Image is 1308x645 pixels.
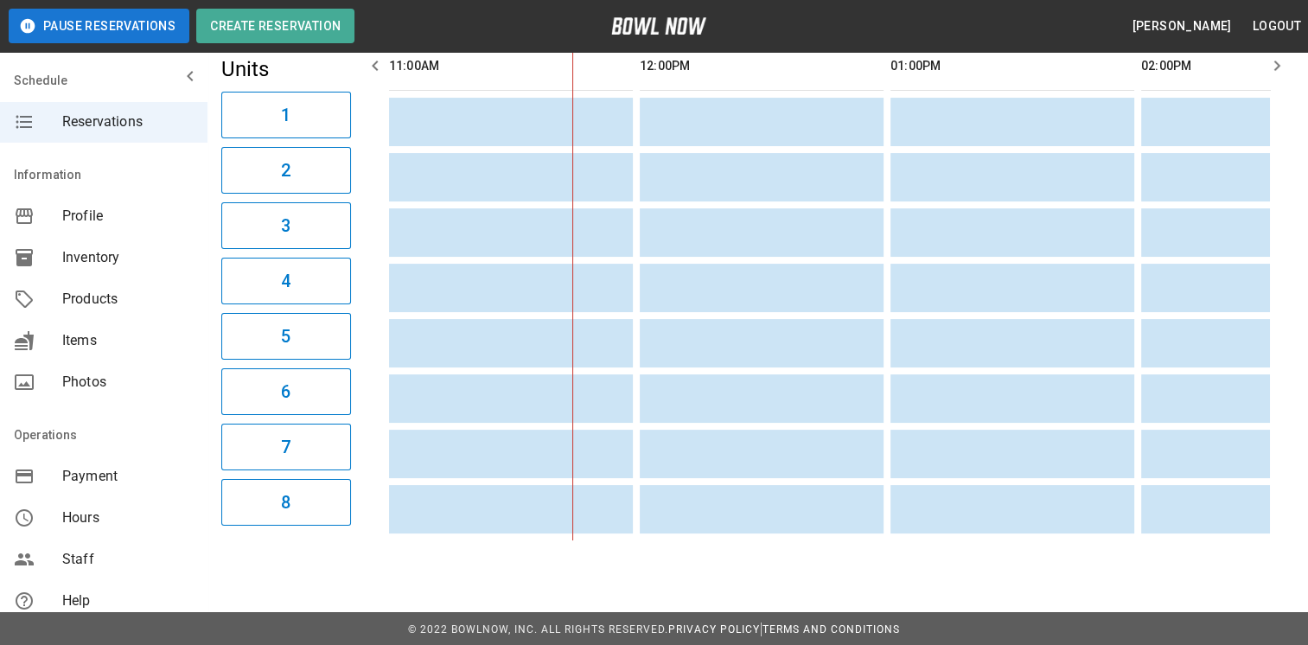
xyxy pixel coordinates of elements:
button: 1 [221,92,351,138]
button: Create Reservation [196,9,354,43]
button: Logout [1246,10,1308,42]
button: 2 [221,147,351,194]
button: Pause Reservations [9,9,189,43]
span: Staff [62,549,194,570]
button: 5 [221,313,351,360]
button: [PERSON_NAME] [1125,10,1238,42]
h6: 7 [281,433,290,461]
span: Hours [62,508,194,528]
span: © 2022 BowlNow, Inc. All Rights Reserved. [408,623,668,635]
h6: 8 [281,489,290,516]
button: 4 [221,258,351,304]
button: 8 [221,479,351,526]
h6: 2 [281,156,290,184]
button: 6 [221,368,351,415]
h5: Units [221,55,351,83]
h6: 5 [281,322,290,350]
span: Profile [62,206,194,227]
h6: 4 [281,267,290,295]
span: Inventory [62,247,194,268]
img: logo [611,17,706,35]
h6: 1 [281,101,290,129]
a: Privacy Policy [668,623,760,635]
span: Payment [62,466,194,487]
span: Reservations [62,112,194,132]
h6: 3 [281,212,290,239]
button: 3 [221,202,351,249]
a: Terms and Conditions [762,623,900,635]
button: 7 [221,424,351,470]
span: Items [62,330,194,351]
span: Products [62,289,194,310]
th: 11:00AM [389,42,633,91]
h6: 6 [281,378,290,406]
span: Photos [62,372,194,393]
span: Help [62,591,194,611]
